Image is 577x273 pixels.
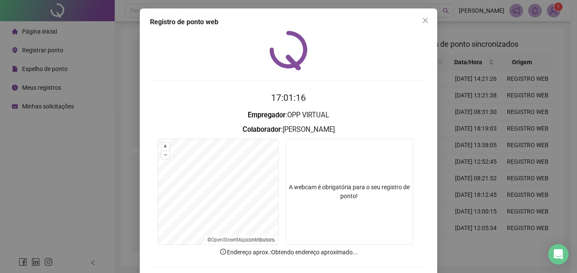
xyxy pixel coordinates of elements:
[419,14,432,27] button: Close
[211,237,246,243] a: OpenStreetMap
[248,111,286,119] strong: Empregador
[161,151,170,159] button: –
[271,93,306,103] time: 17:01:16
[161,142,170,151] button: +
[150,124,427,135] h3: : [PERSON_NAME]
[548,244,569,264] div: Open Intercom Messenger
[269,31,308,70] img: QRPoint
[207,237,276,243] li: © contributors.
[219,248,227,256] span: info-circle
[286,139,413,245] div: A webcam é obrigatória para o seu registro de ponto!
[150,247,427,257] p: Endereço aprox. : Obtendo endereço aproximado...
[150,110,427,121] h3: : OPP VIRTUAL
[243,125,281,134] strong: Colaborador
[422,17,429,24] span: close
[150,17,427,27] div: Registro de ponto web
